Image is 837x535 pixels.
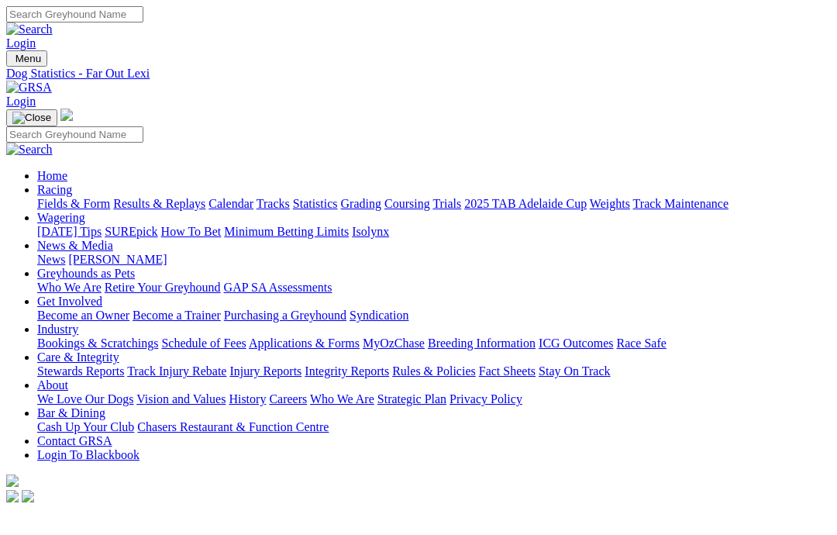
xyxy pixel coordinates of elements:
a: MyOzChase [363,337,425,350]
button: Toggle navigation [6,50,47,67]
a: [DATE] Tips [37,225,102,238]
img: facebook.svg [6,490,19,502]
a: Chasers Restaurant & Function Centre [137,420,329,433]
div: Get Involved [37,309,831,323]
a: Home [37,169,67,182]
div: Care & Integrity [37,364,831,378]
a: How To Bet [161,225,222,238]
a: Trials [432,197,461,210]
a: Become an Owner [37,309,129,322]
a: Care & Integrity [37,350,119,364]
a: Fields & Form [37,197,110,210]
a: Grading [341,197,381,210]
img: Search [6,143,53,157]
a: Track Injury Rebate [127,364,226,378]
a: Vision and Values [136,392,226,406]
span: Menu [15,53,41,64]
a: Schedule of Fees [161,337,246,350]
img: Close [12,112,51,124]
div: News & Media [37,253,831,267]
a: Weights [590,197,630,210]
img: logo-grsa-white.png [6,475,19,487]
a: News [37,253,65,266]
a: Track Maintenance [633,197,728,210]
a: Calendar [208,197,253,210]
div: About [37,392,831,406]
div: Wagering [37,225,831,239]
a: Retire Your Greyhound [105,281,221,294]
a: Bar & Dining [37,406,105,419]
a: About [37,378,68,392]
a: Privacy Policy [449,392,522,406]
a: Dog Statistics - Far Out Lexi [6,67,831,81]
img: logo-grsa-white.png [60,109,73,121]
a: Bookings & Scratchings [37,337,158,350]
a: ICG Outcomes [539,337,613,350]
a: Who We Are [310,392,374,406]
a: Stay On Track [539,364,610,378]
a: Isolynx [352,225,389,238]
a: Become a Trainer [133,309,221,322]
a: Rules & Policies [392,364,476,378]
div: Greyhounds as Pets [37,281,831,295]
a: Who We Are [37,281,102,294]
a: Results & Replays [113,197,205,210]
img: Search [6,22,53,36]
a: Breeding Information [428,337,536,350]
a: GAP SA Assessments [224,281,332,294]
a: Tracks [257,197,290,210]
a: Injury Reports [229,364,301,378]
div: Bar & Dining [37,420,831,434]
a: SUREpick [105,225,157,238]
a: Purchasing a Greyhound [224,309,346,322]
a: Get Involved [37,295,102,308]
a: Careers [269,392,307,406]
input: Search [6,126,143,143]
input: Search [6,6,143,22]
a: [PERSON_NAME] [68,253,167,266]
a: Contact GRSA [37,434,112,447]
a: Syndication [350,309,408,322]
a: Minimum Betting Limits [224,225,349,238]
a: History [229,392,266,406]
a: Greyhounds as Pets [37,267,135,280]
a: Wagering [37,211,85,224]
a: Integrity Reports [305,364,389,378]
a: Stewards Reports [37,364,124,378]
a: Login To Blackbook [37,448,139,461]
img: twitter.svg [22,490,34,502]
a: Statistics [293,197,338,210]
a: News & Media [37,239,113,252]
a: Racing [37,183,72,196]
img: GRSA [6,81,52,95]
a: Industry [37,323,78,336]
a: Login [6,36,36,50]
a: 2025 TAB Adelaide Cup [464,197,587,210]
a: Applications & Forms [249,337,360,350]
button: Toggle navigation [6,109,57,126]
a: Race Safe [616,337,666,350]
div: Racing [37,197,831,211]
a: Strategic Plan [377,392,446,406]
a: We Love Our Dogs [37,392,133,406]
a: Fact Sheets [479,364,536,378]
a: Login [6,95,36,108]
a: Coursing [384,197,430,210]
a: Cash Up Your Club [37,420,134,433]
div: Industry [37,337,831,350]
